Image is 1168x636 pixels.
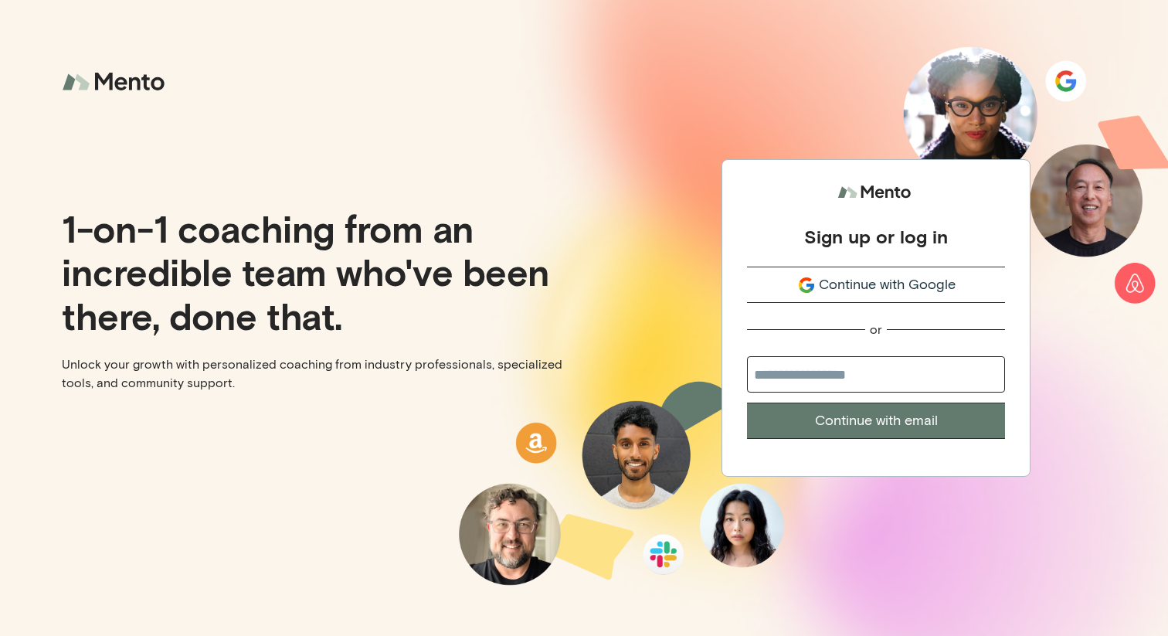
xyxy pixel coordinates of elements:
[747,403,1005,439] button: Continue with email
[804,225,948,248] div: Sign up or log in
[62,355,572,393] p: Unlock your growth with personalized coaching from industry professionals, specialized tools, and...
[837,179,915,207] img: logo.svg
[747,267,1005,303] button: Continue with Google
[819,274,956,295] span: Continue with Google
[870,321,882,338] div: or
[62,62,170,103] img: logo
[62,206,572,336] p: 1-on-1 coaching from an incredible team who've been there, done that.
